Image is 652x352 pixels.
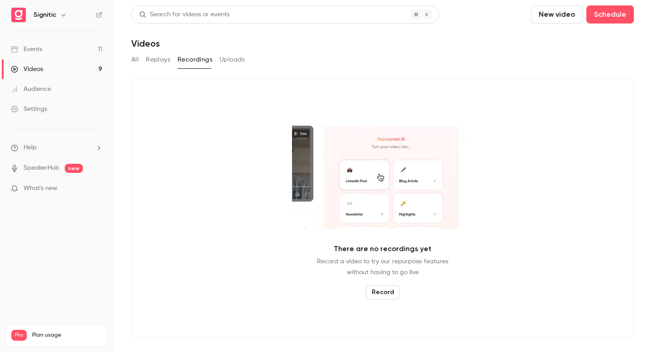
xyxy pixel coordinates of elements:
[131,5,634,347] section: Videos
[91,185,102,193] iframe: Noticeable Trigger
[11,8,26,22] img: Signitic
[220,52,245,67] button: Uploads
[586,5,634,24] button: Schedule
[146,52,170,67] button: Replays
[366,285,400,300] button: Record
[177,52,212,67] button: Recordings
[334,243,431,254] p: There are no recordings yet
[11,45,42,54] div: Events
[131,52,139,67] button: All
[11,85,51,94] div: Audience
[11,330,27,341] span: Pro
[11,105,47,114] div: Settings
[11,143,102,152] li: help-dropdown-opener
[11,65,43,74] div: Videos
[24,143,37,152] span: Help
[65,164,83,173] span: new
[34,10,56,19] h6: Signitic
[24,163,59,173] a: SpeakerHub
[32,332,102,339] span: Plan usage
[131,38,160,49] h1: Videos
[317,256,448,278] p: Record a video to try our repurpose features without having to go live
[531,5,583,24] button: New video
[24,184,58,193] span: What's new
[139,10,230,19] div: Search for videos or events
